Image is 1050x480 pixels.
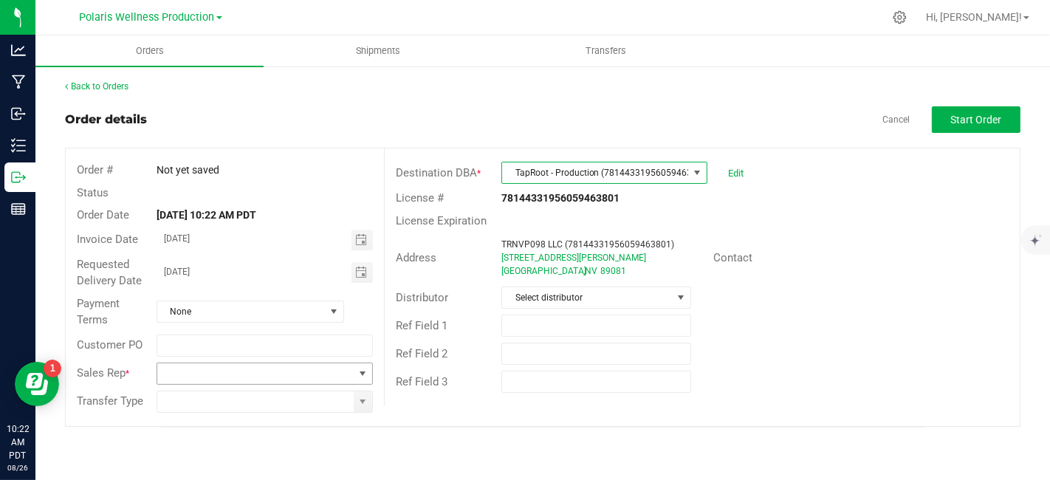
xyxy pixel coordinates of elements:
span: Shipments [336,44,420,58]
span: Not yet saved [157,164,219,176]
a: Transfers [492,35,720,66]
span: Polaris Wellness Production [80,11,215,24]
inline-svg: Manufacturing [11,75,26,89]
span: Ref Field 2 [396,347,447,360]
a: Orders [35,35,264,66]
span: Start Order [951,114,1002,126]
span: Contact [713,251,752,264]
span: Order Date [77,208,129,222]
span: Toggle calendar [351,262,373,283]
span: , [583,266,585,276]
strong: [DATE] 10:22 AM PDT [157,209,256,221]
span: TRNVP098 LLC (78144331956059463801) [501,239,674,250]
span: NV [585,266,597,276]
a: Edit [729,168,744,179]
span: Order # [77,163,113,176]
div: Manage settings [891,10,909,24]
inline-svg: Analytics [11,43,26,58]
span: Sales Rep [77,366,126,380]
p: 10:22 AM PDT [7,422,29,462]
inline-svg: Inventory [11,138,26,153]
span: Address [396,251,436,264]
span: Toggle calendar [351,230,373,250]
span: License Expiration [396,214,487,227]
p: 08/26 [7,462,29,473]
span: Invoice Date [77,233,138,246]
span: Payment Terms [77,297,120,327]
a: Shipments [264,35,492,66]
inline-svg: Inbound [11,106,26,121]
span: Select distributor [502,287,672,308]
span: Transfers [566,44,646,58]
span: Customer PO [77,338,143,352]
a: Cancel [882,114,910,126]
span: None [157,301,325,322]
a: Back to Orders [65,81,128,92]
span: Requested Delivery Date [77,258,142,288]
inline-svg: Outbound [11,170,26,185]
span: [STREET_ADDRESS][PERSON_NAME] [501,253,646,263]
div: Order details [65,111,147,128]
iframe: Resource center unread badge [44,360,61,377]
span: [GEOGRAPHIC_DATA] [501,266,586,276]
span: License # [396,191,444,205]
iframe: Resource center [15,362,59,406]
span: Status [77,186,109,199]
span: Hi, [PERSON_NAME]! [926,11,1022,23]
span: Orders [116,44,184,58]
span: Transfer Type [77,394,143,408]
span: Destination DBA [396,166,477,179]
button: Start Order [932,106,1020,133]
span: 89081 [600,266,626,276]
inline-svg: Reports [11,202,26,216]
span: TapRoot - Production (78144331956059463801) [502,162,688,183]
span: Distributor [396,291,448,304]
span: Ref Field 1 [396,319,447,332]
strong: 78144331956059463801 [501,192,620,204]
span: Ref Field 3 [396,375,447,388]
